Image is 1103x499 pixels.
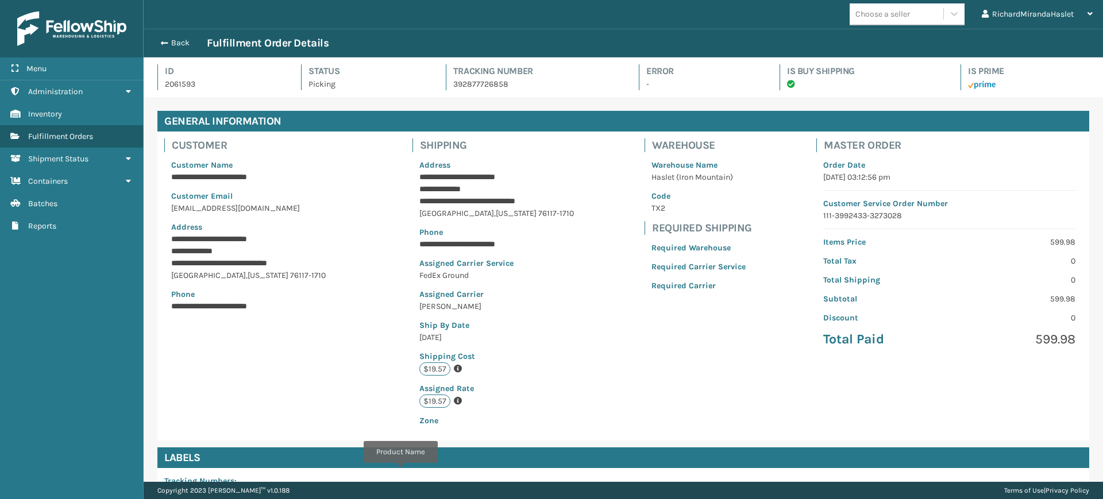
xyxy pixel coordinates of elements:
[26,64,47,74] span: Menu
[651,190,746,202] p: Code
[28,131,93,141] span: Fulfillment Orders
[652,221,753,235] h4: Required Shipping
[419,382,574,394] p: Assigned Rate
[419,319,574,331] p: Ship By Date
[28,176,68,186] span: Containers
[957,236,1075,248] p: 599.98
[651,202,746,214] p: TX2
[453,64,618,78] h4: Tracking Number
[290,270,326,280] span: 76117-1710
[165,78,280,90] p: 2061593
[957,331,1075,348] p: 599.98
[246,270,248,280] span: ,
[823,274,942,286] p: Total Shipping
[171,190,342,202] p: Customer Email
[823,293,942,305] p: Subtotal
[157,111,1089,131] h4: General Information
[420,138,581,152] h4: Shipping
[419,208,494,218] span: [GEOGRAPHIC_DATA]
[651,280,746,292] p: Required Carrier
[496,208,537,218] span: [US_STATE]
[171,222,202,232] span: Address
[968,64,1089,78] h4: Is Prime
[419,288,574,300] p: Assigned Carrier
[308,78,425,90] p: Picking
[171,270,246,280] span: [GEOGRAPHIC_DATA]
[419,350,574,362] p: Shipping Cost
[651,171,746,183] p: Haslet (Iron Mountain)
[1004,482,1089,499] div: |
[419,415,574,427] p: Zone
[419,362,450,376] p: $19.57
[1004,486,1044,494] a: Terms of Use
[823,159,1075,171] p: Order Date
[823,255,942,267] p: Total Tax
[651,159,746,171] p: Warehouse Name
[957,255,1075,267] p: 0
[17,11,126,46] img: logo
[538,208,574,218] span: 76117-1710
[419,394,450,408] p: $19.57
[171,159,342,171] p: Customer Name
[165,64,280,78] h4: Id
[28,109,62,119] span: Inventory
[823,198,1075,210] p: Customer Service Order Number
[957,293,1075,305] p: 599.98
[787,64,940,78] h4: Is Buy Shipping
[494,208,496,218] span: ,
[855,8,910,20] div: Choose a seller
[823,312,942,324] p: Discount
[28,87,83,96] span: Administration
[28,154,88,164] span: Shipment Status
[157,447,1089,468] h4: Labels
[164,476,237,486] span: Tracking Numbers :
[957,312,1075,324] p: 0
[824,138,1082,152] h4: Master Order
[419,300,574,312] p: [PERSON_NAME]
[651,242,746,254] p: Required Warehouse
[419,226,574,238] p: Phone
[957,274,1075,286] p: 0
[207,36,329,50] h3: Fulfillment Order Details
[419,269,574,281] p: FedEx Ground
[157,482,290,499] p: Copyright 2023 [PERSON_NAME]™ v 1.0.188
[171,202,342,214] p: [EMAIL_ADDRESS][DOMAIN_NAME]
[823,171,1075,183] p: [DATE] 03:12:56 pm
[154,38,207,48] button: Back
[308,64,425,78] h4: Status
[28,199,57,208] span: Batches
[646,64,759,78] h4: Error
[823,331,942,348] p: Total Paid
[248,270,288,280] span: [US_STATE]
[419,331,574,343] p: [DATE]
[651,261,746,273] p: Required Carrier Service
[823,236,942,248] p: Items Price
[419,257,574,269] p: Assigned Carrier Service
[419,160,450,170] span: Address
[28,221,56,231] span: Reports
[823,210,1075,222] p: 111-3992433-3273028
[453,78,618,90] p: 392877726858
[171,288,342,300] p: Phone
[1046,486,1089,494] a: Privacy Policy
[652,138,753,152] h4: Warehouse
[646,78,759,90] p: -
[172,138,349,152] h4: Customer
